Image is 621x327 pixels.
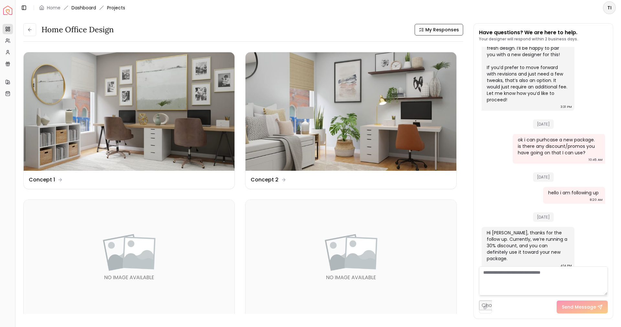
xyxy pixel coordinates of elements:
nav: breadcrumb [39,5,125,11]
button: TI [603,1,616,14]
a: Home [47,5,60,11]
span: Projects [107,5,125,11]
p: Have questions? We are here to help. [479,29,578,36]
span: [DATE] [533,212,554,222]
span: My Responses [425,26,459,33]
a: Concept 2Concept 2 [245,52,457,189]
div: 3:31 PM [561,104,572,110]
div: hello i am following up [548,189,599,196]
dd: Concept 1 [29,176,55,184]
span: TI [604,2,615,14]
span: [DATE] [533,119,554,129]
div: 4:14 PM [561,262,572,269]
img: office tina 1 [245,200,456,318]
img: Spacejoy Logo [3,6,12,15]
a: Concept 1Concept 1 [23,52,235,189]
img: Concept 2 [245,52,456,171]
h3: Home Office Design [41,25,114,35]
a: Dashboard [71,5,96,11]
div: ok i can purhcase a new package. is there any discount/promos you have going on that I can use? [518,137,599,156]
div: Hi [PERSON_NAME], thanks for the follow up. Currently, we’re running a 30% discount, and you can ... [487,230,568,262]
span: [DATE] [533,172,554,182]
div: 10:45 AM [589,157,603,163]
img: Concept 1 [24,52,234,171]
div: 8:20 AM [590,197,603,203]
a: Spacejoy [3,6,12,15]
img: home office - tina 1 [24,200,234,318]
button: My Responses [415,24,463,36]
p: Your designer will respond within 2 business days. [479,36,578,42]
dd: Concept 2 [251,176,278,184]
